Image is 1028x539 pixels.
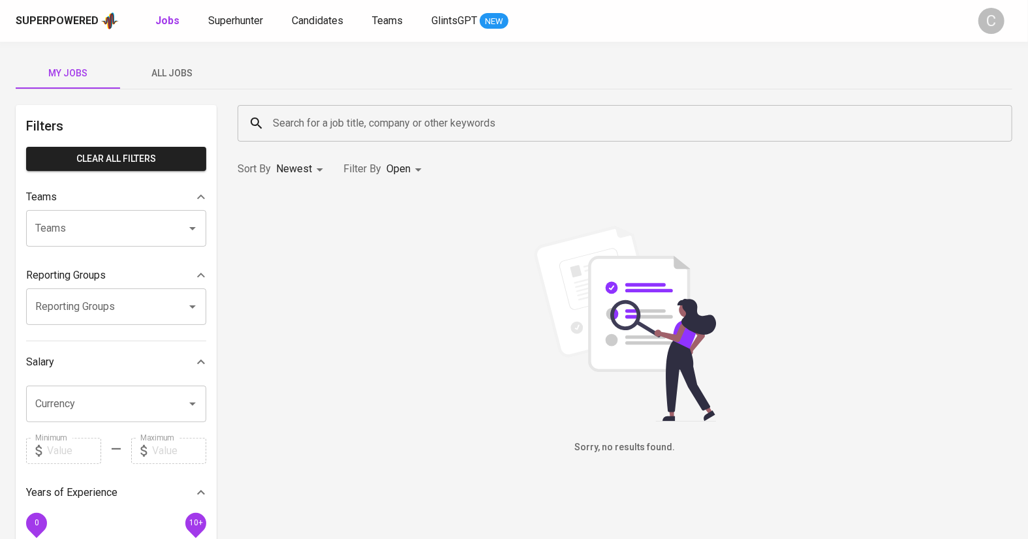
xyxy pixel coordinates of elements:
[155,13,182,29] a: Jobs
[128,65,217,82] span: All Jobs
[276,157,328,181] div: Newest
[101,11,119,31] img: app logo
[155,14,179,27] b: Jobs
[26,147,206,171] button: Clear All filters
[16,14,99,29] div: Superpowered
[16,11,119,31] a: Superpoweredapp logo
[527,226,723,422] img: file_searching.svg
[208,13,266,29] a: Superhunter
[26,480,206,506] div: Years of Experience
[480,15,508,28] span: NEW
[292,13,346,29] a: Candidates
[189,518,202,527] span: 10+
[23,65,112,82] span: My Jobs
[372,13,405,29] a: Teams
[386,162,411,175] span: Open
[978,8,1005,34] div: C
[208,14,263,27] span: Superhunter
[26,349,206,375] div: Salary
[47,438,101,464] input: Value
[183,395,202,413] button: Open
[343,161,381,177] p: Filter By
[183,298,202,316] button: Open
[26,184,206,210] div: Teams
[26,262,206,288] div: Reporting Groups
[276,161,312,177] p: Newest
[26,268,106,283] p: Reporting Groups
[37,151,196,167] span: Clear All filters
[26,485,117,501] p: Years of Experience
[26,189,57,205] p: Teams
[26,115,206,136] h6: Filters
[152,438,206,464] input: Value
[26,354,54,370] p: Salary
[238,440,1012,455] h6: Sorry, no results found.
[386,157,426,181] div: Open
[34,518,39,527] span: 0
[431,13,508,29] a: GlintsGPT NEW
[238,161,271,177] p: Sort By
[292,14,343,27] span: Candidates
[431,14,477,27] span: GlintsGPT
[183,219,202,238] button: Open
[372,14,403,27] span: Teams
